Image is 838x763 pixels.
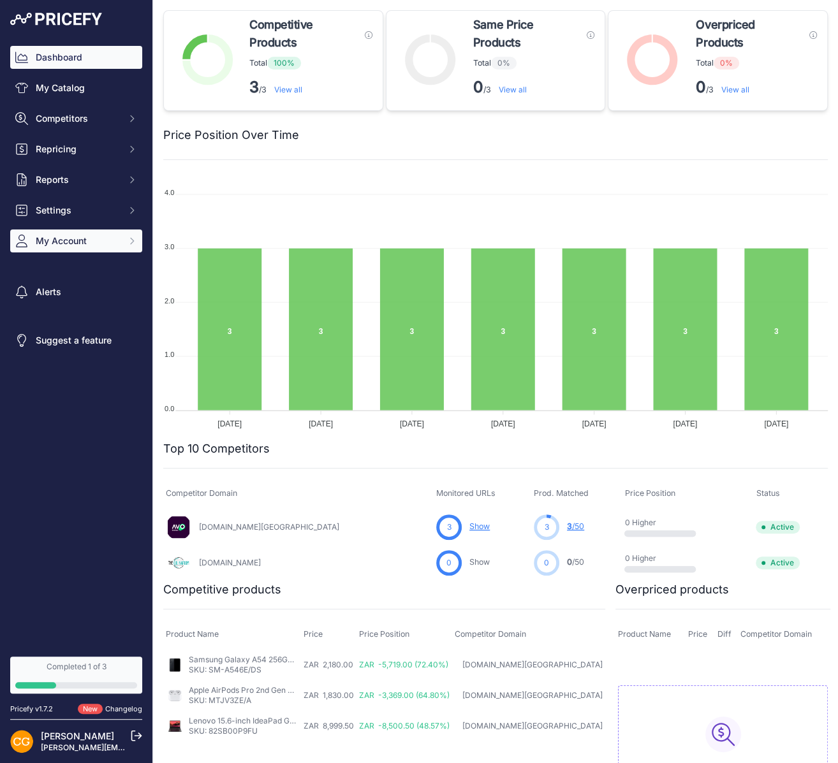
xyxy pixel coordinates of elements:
[163,581,281,599] h2: Competitive products
[624,488,675,498] span: Price Position
[469,557,490,567] a: Show
[165,297,174,305] tspan: 2.0
[717,629,731,639] span: Diff
[36,173,119,186] span: Reports
[163,126,299,144] h2: Price Position Over Time
[359,629,409,639] span: Price Position
[624,518,706,528] p: 0 Higher
[582,419,606,428] tspan: [DATE]
[545,521,549,533] span: 3
[189,695,298,706] p: SKU: MTJV3ZE/A
[309,419,333,428] tspan: [DATE]
[740,629,812,639] span: Competitor Domain
[199,522,339,532] a: [DOMAIN_NAME][GEOGRAPHIC_DATA]
[10,46,142,641] nav: Sidebar
[696,57,817,69] p: Total
[400,419,424,428] tspan: [DATE]
[189,685,430,695] a: Apple AirPods Pro 2nd Gen with MagSafe Charging Case - Grade C
[10,46,142,69] a: Dashboard
[455,629,526,639] span: Competitor Domain
[78,704,103,715] span: New
[105,704,142,713] a: Changelog
[249,16,360,52] span: Competitive Products
[359,660,448,669] span: ZAR -5,719.00 (72.40%)
[10,13,102,25] img: Pricefy Logo
[10,76,142,99] a: My Catalog
[249,78,259,96] strong: 3
[714,57,739,69] span: 0%
[446,557,452,569] span: 0
[165,243,174,251] tspan: 3.0
[10,657,142,694] a: Completed 1 of 3
[36,112,119,125] span: Competitors
[163,440,270,458] h2: Top 10 Competitors
[673,419,697,428] tspan: [DATE]
[304,629,323,639] span: Price
[462,690,603,700] a: [DOMAIN_NAME][GEOGRAPHIC_DATA]
[756,556,800,569] span: Active
[491,57,517,69] span: 0%
[10,280,142,303] a: Alerts
[10,199,142,222] button: Settings
[462,660,603,669] a: [DOMAIN_NAME][GEOGRAPHIC_DATA]
[10,704,53,715] div: Pricefy v1.7.2
[696,16,804,52] span: Overpriced Products
[165,405,174,412] tspan: 0.0
[274,85,302,94] a: View all
[166,629,219,639] span: Product Name
[166,488,237,498] span: Competitor Domain
[534,488,589,498] span: Prod. Matched
[36,204,119,217] span: Settings
[567,521,584,531] a: 3/50
[249,57,372,69] p: Total
[447,521,452,533] span: 3
[764,419,788,428] tspan: [DATE]
[756,521,800,534] span: Active
[359,690,450,700] span: ZAR -3,369.00 (64.80%)
[15,662,137,672] div: Completed 1 of 3
[615,581,729,599] h2: Overpriced products
[491,419,515,428] tspan: [DATE]
[10,168,142,191] button: Reports
[688,629,707,639] span: Price
[624,553,706,563] p: 0 Higher
[267,57,301,69] span: 100%
[41,730,114,741] a: [PERSON_NAME]
[567,557,584,567] a: 0/50
[10,329,142,352] a: Suggest a feature
[721,85,749,94] a: View all
[567,521,572,531] span: 3
[36,235,119,247] span: My Account
[462,721,603,730] a: [DOMAIN_NAME][GEOGRAPHIC_DATA]
[473,16,582,52] span: Same Price Products
[165,351,174,358] tspan: 1.0
[304,721,354,730] span: ZAR 8,999.50
[189,655,358,664] a: Samsung Galaxy A54 256GB – Black - Grade C
[499,85,527,94] a: View all
[189,665,298,675] p: SKU: SM-A546E/DS
[756,488,779,498] span: Status
[249,77,372,98] p: /3
[10,107,142,130] button: Competitors
[41,743,237,752] a: [PERSON_NAME][EMAIL_ADDRESS][DOMAIN_NAME]
[473,78,483,96] strong: 0
[217,419,242,428] tspan: [DATE]
[10,229,142,252] button: My Account
[567,557,572,567] span: 0
[199,558,261,567] a: [DOMAIN_NAME]
[696,77,817,98] p: /3
[304,690,354,700] span: ZAR 1,830.00
[473,57,595,69] p: Total
[544,557,549,569] span: 0
[165,189,174,196] tspan: 4.0
[36,143,119,156] span: Repricing
[436,488,496,498] span: Monitored URLs
[189,716,408,725] a: Lenovo 15.6-inch IdeaPad Gaming 3 Laptop 512GB - Grade C
[473,77,595,98] p: /3
[304,660,353,669] span: ZAR 2,180.00
[469,521,490,531] a: Show
[696,78,706,96] strong: 0
[359,721,450,730] span: ZAR -8,500.50 (48.57%)
[618,629,671,639] span: Product Name
[189,726,298,736] p: SKU: 82SB00P9FU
